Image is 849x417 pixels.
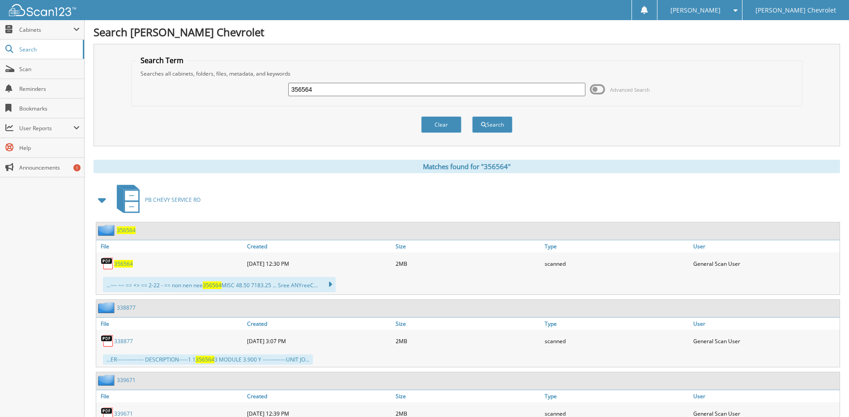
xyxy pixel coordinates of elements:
a: File [96,240,245,252]
a: Type [542,318,691,330]
a: 338877 [114,337,133,345]
span: Announcements [19,164,80,171]
a: Created [245,390,393,402]
button: Search [472,116,512,133]
h1: Search [PERSON_NAME] Chevrolet [94,25,840,39]
span: Help [19,144,80,152]
div: 2MB [393,255,542,272]
span: Scan [19,65,80,73]
a: Size [393,318,542,330]
span: Bookmarks [19,105,80,112]
div: Searches all cabinets, folders, files, metadata, and keywords [136,70,797,77]
span: Advanced Search [610,86,650,93]
a: Created [245,240,393,252]
div: ...~~ ~~ == +> == 2-22 - == non nen nee MISC 48.50 7183.25 ... Sree ANYreeC... [103,277,336,292]
iframe: Chat Widget [804,374,849,417]
a: Created [245,318,393,330]
div: General Scan User [691,255,840,272]
div: 1 [73,164,81,171]
span: User Reports [19,124,73,132]
span: [PERSON_NAME] [670,8,721,13]
a: Type [542,240,691,252]
a: 338877 [117,304,136,311]
span: Cabinets [19,26,73,34]
img: folder2.png [98,302,117,313]
img: folder2.png [98,225,117,236]
a: 339671 [117,376,136,384]
a: 356564 [114,260,133,268]
img: scan123-logo-white.svg [9,4,76,16]
div: General Scan User [691,332,840,350]
div: scanned [542,332,691,350]
span: 356564 [196,356,214,363]
img: PDF.png [101,257,114,270]
span: Reminders [19,85,80,93]
a: 356564 [117,226,136,234]
span: [PERSON_NAME] Chevrolet [755,8,836,13]
a: User [691,390,840,402]
a: Size [393,390,542,402]
legend: Search Term [136,55,188,65]
a: File [96,318,245,330]
div: Matches found for "356564" [94,160,840,173]
a: User [691,240,840,252]
a: File [96,390,245,402]
a: User [691,318,840,330]
div: ...ER--------------- DESCRIPTION-----1 1 3 MODULE 3.900 Y -------------UNIT JO... [103,354,313,365]
span: PB CHEVY SERVICE RO [145,196,201,204]
div: [DATE] 3:07 PM [245,332,393,350]
img: PDF.png [101,334,114,348]
img: folder2.png [98,374,117,386]
a: Size [393,240,542,252]
a: Type [542,390,691,402]
button: Clear [421,116,461,133]
span: 356564 [203,281,222,289]
div: scanned [542,255,691,272]
div: [DATE] 12:30 PM [245,255,393,272]
a: PB CHEVY SERVICE RO [111,182,201,217]
span: Search [19,46,78,53]
div: 2MB [393,332,542,350]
